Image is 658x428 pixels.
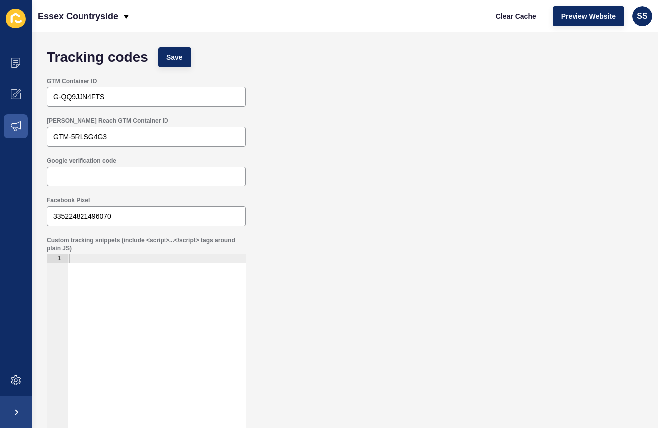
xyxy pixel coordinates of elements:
[158,47,191,67] button: Save
[561,11,616,21] span: Preview Website
[47,236,246,252] label: Custom tracking snippets (include <script>...</script> tags around plain JS)
[637,11,647,21] span: SS
[47,196,90,204] label: Facebook Pixel
[47,157,116,165] label: Google verification code
[488,6,545,26] button: Clear Cache
[553,6,624,26] button: Preview Website
[47,117,168,125] label: [PERSON_NAME] Reach GTM Container ID
[47,77,97,85] label: GTM Container ID
[38,4,118,29] p: Essex Countryside
[47,52,148,62] h1: Tracking codes
[166,52,183,62] span: Save
[496,11,536,21] span: Clear Cache
[47,254,68,263] div: 1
